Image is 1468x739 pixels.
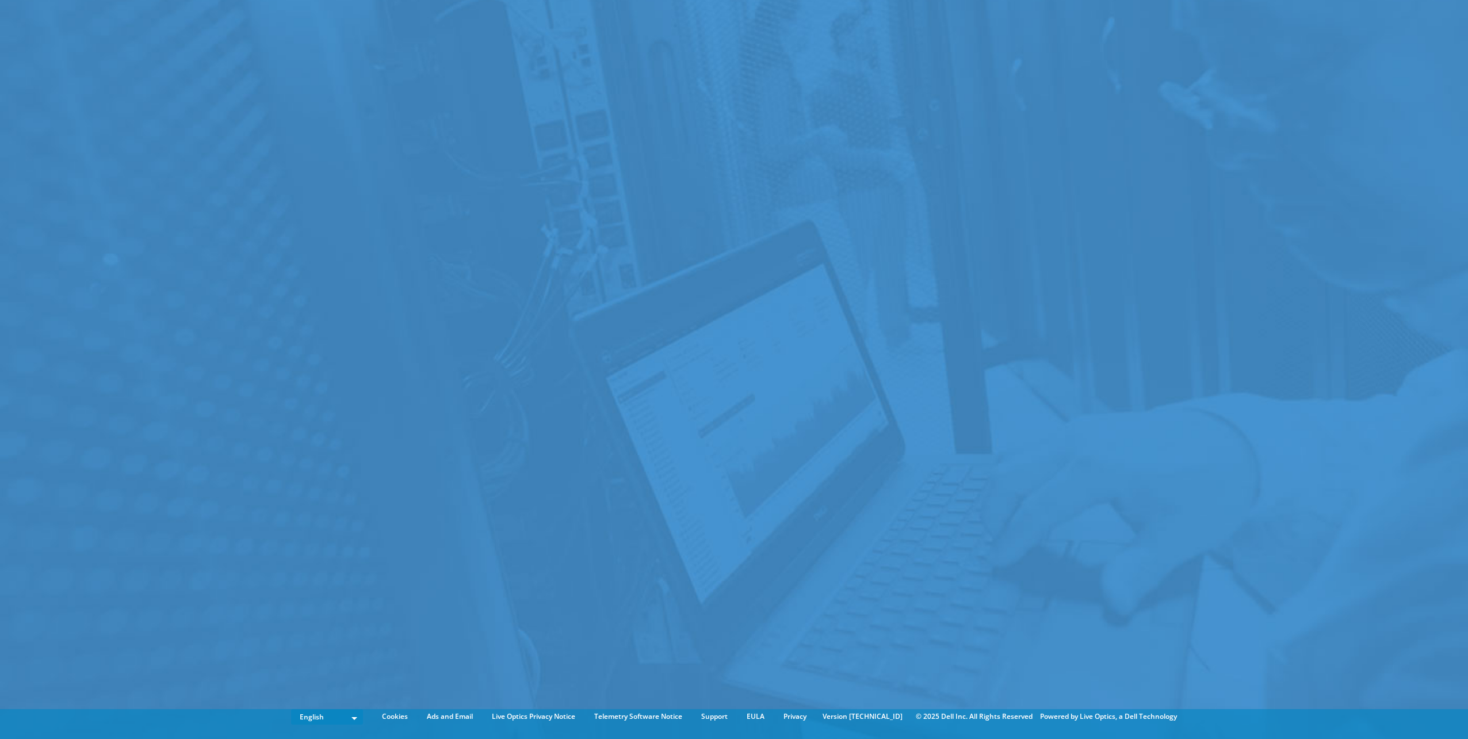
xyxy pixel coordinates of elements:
a: Ads and Email [418,710,481,723]
li: © 2025 Dell Inc. All Rights Reserved [910,710,1038,723]
li: Version [TECHNICAL_ID] [817,710,908,723]
li: Powered by Live Optics, a Dell Technology [1040,710,1177,723]
a: Support [693,710,736,723]
a: Live Optics Privacy Notice [483,710,584,723]
a: Telemetry Software Notice [586,710,691,723]
a: Cookies [373,710,416,723]
a: EULA [738,710,773,723]
a: Privacy [775,710,815,723]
